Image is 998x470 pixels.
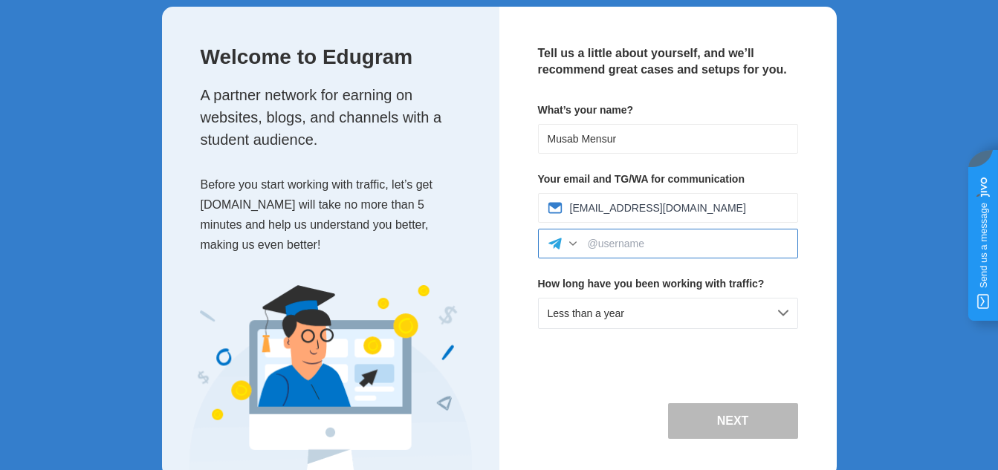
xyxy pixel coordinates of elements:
p: How long have you been working with traffic? [538,276,798,292]
p: A partner network for earning on websites, blogs, and channels with a student audience. [201,84,470,151]
input: Name [538,124,798,154]
button: Next [668,403,798,439]
p: Welcome to Edugram [201,45,470,69]
span: Less than a year [548,307,625,319]
p: Tell us a little about yourself, and we’ll recommend great cases and setups for you. [538,45,798,79]
p: Your email and TG/WA for communication [538,172,798,187]
input: yourmail@example.com [570,202,788,214]
p: Before you start working with traffic, let’s get [DOMAIN_NAME] will take no more than 5 minutes a... [201,174,470,255]
input: @username [588,238,788,249]
p: What’s your name? [538,102,798,118]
